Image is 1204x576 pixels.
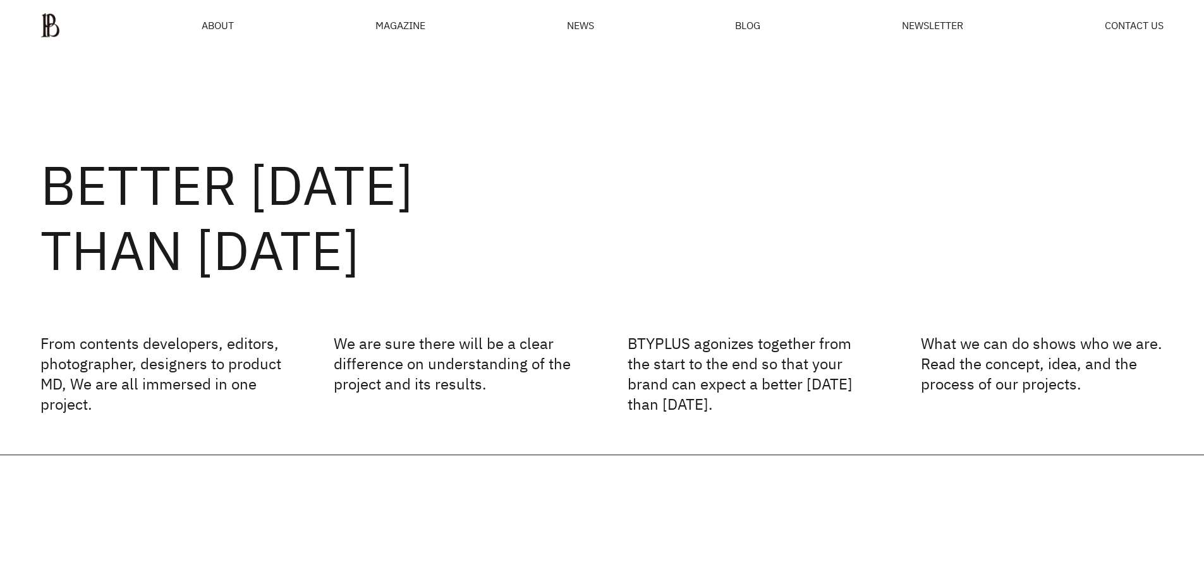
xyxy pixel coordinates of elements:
p: From contents developers, editors, photographer, designers to product MD, We are all immersed in ... [40,333,283,414]
a: BLOG [735,20,760,30]
a: CONTACT US [1105,20,1164,30]
a: ABOUT [202,20,234,30]
div: MAGAZINE [375,20,425,30]
a: NEWSLETTER [902,20,963,30]
p: What we can do shows who we are. Read the concept, idea, and the process of our projects. [921,333,1164,414]
a: NEWS [567,20,594,30]
img: ba379d5522eb3.png [40,13,60,38]
p: We are sure there will be a clear difference on understanding of the project and its results. [334,333,576,414]
h2: BETTER [DATE] THAN [DATE] [40,152,1164,283]
p: BTYPLUS agonizes together from the start to the end so that your brand can expect a better [DATE]... [628,333,870,414]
